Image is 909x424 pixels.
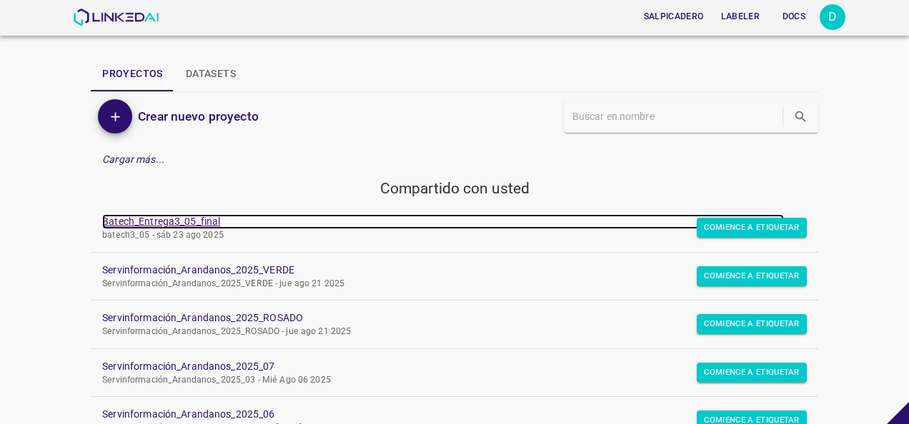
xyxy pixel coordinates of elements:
[174,57,247,91] button: Datasets
[102,229,784,242] p: batech3_05 - sáb 23 ago 2025
[697,314,807,334] button: Comience a etiquetar
[102,68,163,81] font: Proyectos
[102,407,784,422] a: Servinformación_Arandanos_2025_06
[91,146,818,173] div: Cargar más...
[98,99,132,133] button: Agregar
[102,311,784,325] a: Servinformación_Arandanos_2025_ROSADO
[572,106,780,127] input: Buscar en nombre
[73,9,159,26] img: LinkedAI
[132,106,259,126] a: Crear nuevo proyecto
[638,5,710,29] button: Salpicadero
[715,5,765,29] button: Labeler
[697,266,807,286] button: Comience a etiquetar
[102,278,784,291] p: Servinformación_Arandanos_2025_VERDE - jue ago 21 2025
[102,359,784,374] a: Servinformación_Arandanos_2025_07
[697,363,807,383] button: Comience a etiquetar
[771,5,817,29] button: Docs
[138,109,259,123] font: Crear nuevo proyecto
[91,178,818,198] h5: Compartido con usted
[820,4,845,30] div: D
[768,2,820,31] a: Docs
[712,2,768,31] a: Labeler
[786,102,815,131] button: buscar
[697,218,807,238] button: Comience a etiquetar
[102,153,164,165] em: Cargar más...
[102,214,784,229] a: Batech_Entrega3_05_final
[635,2,712,31] a: Salpicadero
[820,4,845,30] button: Abrir configuración
[102,325,784,338] p: Servinformación_Arandanos_2025_ROSADO - jue ago 21 2025
[102,263,784,278] a: Servinformación_Arandanos_2025_VERDE
[102,374,784,387] p: Servinformación_Arandanos_2025_03 - Mié Ago 06 2025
